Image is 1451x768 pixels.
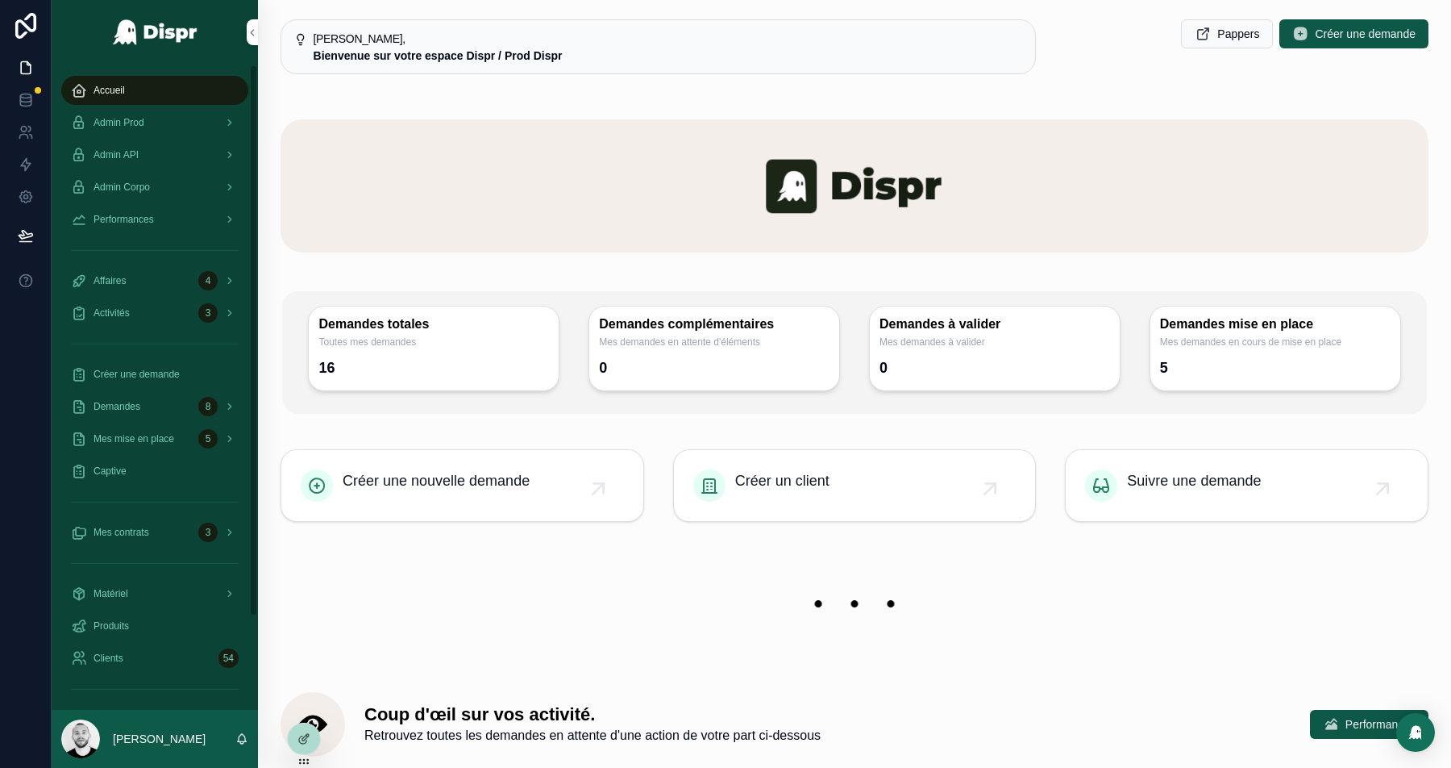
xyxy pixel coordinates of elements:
a: Admin Corpo [61,173,248,202]
img: 22208-banner-empty.png [281,567,1428,641]
a: Affaires4 [61,266,248,295]
span: Mes demandes à valider [879,336,1110,349]
strong: Bienvenue sur votre espace Dispr / Prod Dispr [314,49,563,62]
a: Créer une demande [61,360,248,389]
button: Pappers [1181,19,1273,48]
a: Activités3 [61,298,248,328]
div: 8 [198,397,218,416]
h1: Coup d'œil sur vos activité. [364,703,821,726]
div: 54 [218,649,239,668]
span: Performances [1345,716,1416,733]
span: Toutes mes demandes [318,336,549,349]
span: Clients [94,652,123,665]
span: Suivre une demande [1127,470,1261,492]
span: Captive [94,465,127,478]
span: Mes mise en place [94,432,174,445]
div: 4 [198,271,218,290]
span: Retrouvez toutes les demandes en attente d'une action de votre part ci-dessous [364,726,821,745]
div: 16 [318,355,335,381]
a: Performances [61,205,248,234]
a: Mes mise en place5 [61,424,248,453]
a: Mes contrats3 [61,518,248,547]
div: 3 [198,303,218,323]
img: banner-dispr.png [281,119,1428,253]
span: Performances [94,213,154,226]
span: Demandes [94,400,140,413]
span: Mes contrats [94,526,149,539]
a: Produits [61,611,248,641]
h5: Bonjour Tom, [314,33,1023,44]
div: 5 [1160,355,1168,381]
h3: Demandes à valider [879,316,1110,332]
div: 3 [198,523,218,542]
img: App logo [112,19,198,45]
span: Créer un client [735,470,829,492]
a: Matériel [61,579,248,608]
span: Mes demandes en attente d'éléments [599,336,829,349]
span: Admin Corpo [94,181,150,194]
div: 0 [599,355,607,381]
p: [PERSON_NAME] [113,731,206,747]
a: Créer une nouvelle demande [281,450,643,521]
span: Produits [94,620,129,632]
a: Clients54 [61,644,248,673]
a: Admin API [61,140,248,169]
span: Créer une demande [1315,26,1416,42]
span: Matériel [94,587,128,600]
span: Créer une nouvelle demande [343,470,530,492]
a: Demandes8 [61,392,248,421]
a: Admin Prod [61,108,248,137]
div: 5 [198,429,218,449]
button: Performances [1310,710,1428,739]
span: Accueil [94,84,125,97]
div: 0 [879,355,888,381]
span: Activités [94,307,130,319]
a: Créer un client [674,450,1036,521]
span: Admin API [94,148,139,161]
h3: Demandes mise en place [1160,316,1391,332]
span: Admin Prod [94,116,144,129]
div: **Bienvenue sur votre espace Dispr / Prod Dispr** [314,48,1023,64]
span: Créer une demande [94,368,180,381]
h3: Demandes totales [318,316,549,332]
span: Affaires [94,274,126,287]
div: scrollable content [52,65,258,710]
button: Créer une demande [1279,19,1428,48]
a: Captive [61,457,248,486]
span: Pappers [1217,26,1259,42]
span: Mes demandes en cours de mise en place [1160,336,1391,349]
a: Suivre une demande [1066,450,1428,521]
h3: Demandes complémentaires [599,316,829,332]
a: Accueil [61,76,248,105]
div: Open Intercom Messenger [1396,713,1435,752]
